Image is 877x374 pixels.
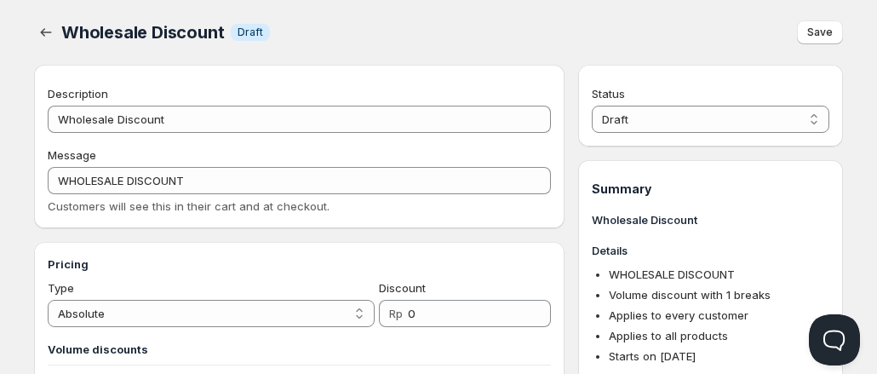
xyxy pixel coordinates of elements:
h1: Summary [592,181,829,198]
span: Status [592,87,625,101]
span: Draft [238,26,263,39]
span: Discount [379,281,426,295]
input: Private internal description [48,106,551,133]
span: Wholesale Discount [61,22,224,43]
span: Customers will see this in their cart and at checkout. [48,199,330,213]
span: Applies to every customer [609,308,748,322]
iframe: Help Scout Beacon - Open [809,314,860,365]
span: Save [807,26,833,39]
h3: Volume discounts [48,341,551,358]
h3: Pricing [48,256,551,273]
span: Message [48,148,96,162]
span: Type [48,281,74,295]
span: Starts on [DATE] [609,349,696,363]
button: Save [797,20,843,44]
span: WHOLESALE DISCOUNT [609,268,735,281]
span: Volume discount with 1 breaks [609,288,771,302]
h3: Details [592,242,829,259]
span: Applies to all products [609,329,728,342]
span: Rp [389,307,403,320]
span: Description [48,87,108,101]
h3: Wholesale Discount [592,211,829,228]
